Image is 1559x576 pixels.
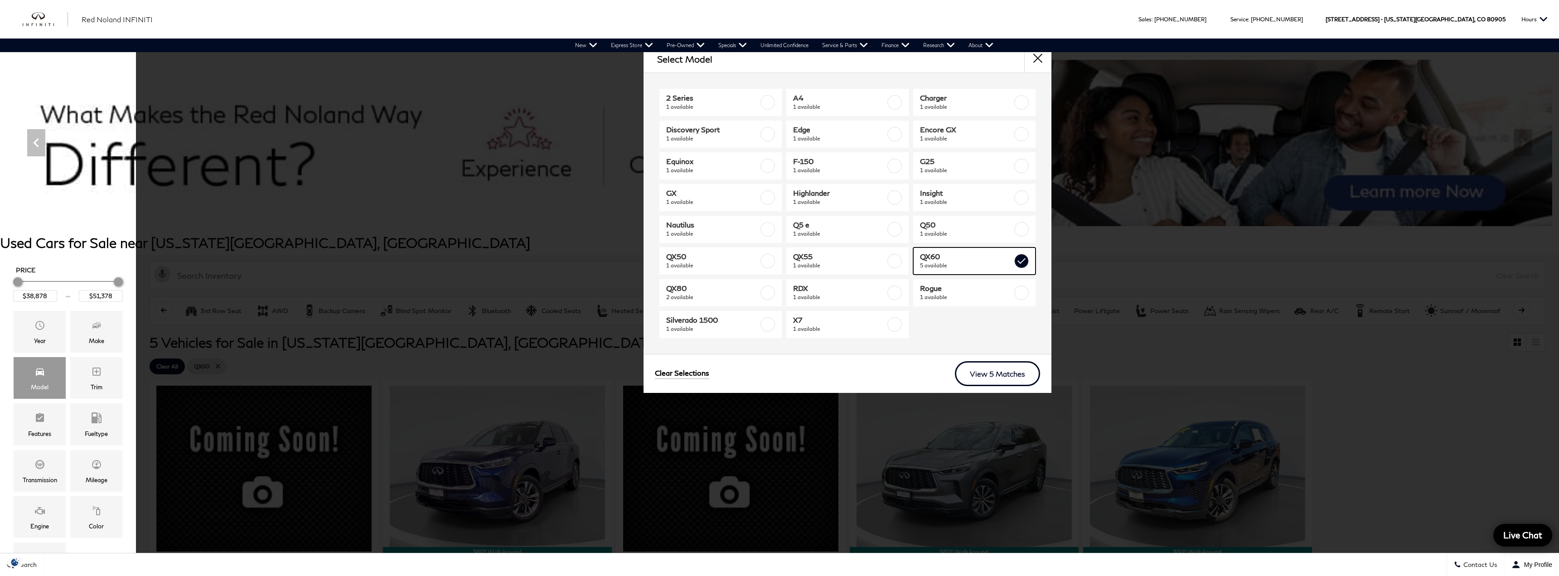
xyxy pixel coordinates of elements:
div: TrimTrim [70,357,122,399]
div: Trim [91,382,102,392]
span: QX50 [666,252,759,261]
span: 1 available [920,293,1012,302]
span: 1 available [920,229,1012,238]
div: Maximum Price [114,277,123,286]
div: Engine [30,521,49,531]
span: Transmission [34,457,45,475]
a: Charger1 available [913,89,1036,116]
span: Discovery Sport [666,125,759,134]
span: Search [14,561,37,569]
span: 1 available [920,102,1012,111]
div: Price [13,274,123,302]
div: MileageMileage [70,450,122,492]
span: Encore GX [920,125,1012,134]
a: Highlander1 available [786,184,909,211]
div: FeaturesFeatures [14,403,66,445]
span: Q5 e [793,220,886,229]
span: Bodystyle [34,549,45,567]
span: Insight [920,189,1012,198]
span: X7 [793,315,886,324]
span: 1 available [666,166,759,175]
a: infiniti [23,12,68,27]
span: Sales [1138,16,1152,23]
h2: Select Model [657,54,712,64]
span: 1 available [793,324,886,334]
div: Transmission [23,475,57,485]
a: Encore GX1 available [913,121,1036,148]
div: Fueltype [85,429,108,439]
span: 1 available [793,198,886,207]
span: Contact Us [1461,561,1497,569]
a: Finance [875,39,916,52]
span: Features [34,410,45,428]
span: My Profile [1520,561,1552,568]
span: Red Noland INFINITI [82,15,153,24]
span: 1 available [793,261,886,270]
a: Edge1 available [786,121,909,148]
span: QX80 [666,284,759,293]
a: Rogue1 available [913,279,1036,306]
a: Unlimited Confidence [754,39,815,52]
span: 1 available [666,229,759,238]
a: GX1 available [659,184,782,211]
a: [PHONE_NUMBER] [1251,16,1303,23]
a: About [962,39,1000,52]
a: F-1501 available [786,152,909,179]
a: QX605 available [913,247,1036,275]
span: 5 available [920,261,1012,270]
span: 1 available [793,102,886,111]
div: Previous [27,129,45,156]
img: INFINITI [23,12,68,27]
span: Q50 [920,220,1012,229]
h5: Price [16,266,120,274]
span: 1 available [666,102,759,111]
a: Silverado 15001 available [659,311,782,338]
span: 1 available [920,198,1012,207]
a: Express Store [604,39,660,52]
nav: Main Navigation [568,39,1000,52]
span: Live Chat [1499,529,1547,541]
span: Color [91,503,102,521]
span: 2 Series [666,93,759,102]
a: New [568,39,604,52]
span: G25 [920,157,1012,166]
a: Specials [712,39,754,52]
span: 1 available [666,261,759,270]
a: Nautilus1 available [659,216,782,243]
a: A41 available [786,89,909,116]
a: Insight1 available [913,184,1036,211]
div: Make [89,336,104,346]
a: RDX1 available [786,279,909,306]
input: Minimum [13,290,57,302]
button: Open user profile menu [1505,553,1559,576]
input: Maximum [79,290,123,302]
a: Research [916,39,962,52]
span: GX [666,189,759,198]
a: Service & Parts [815,39,875,52]
span: 1 available [666,198,759,207]
span: Fueltype [91,410,102,428]
div: ModelModel [14,357,66,399]
span: Equinox [666,157,759,166]
div: FueltypeFueltype [70,403,122,445]
div: TransmissionTransmission [14,450,66,492]
a: 2 Series1 available [659,89,782,116]
span: Highlander [793,189,886,198]
span: Edge [793,125,886,134]
a: [PHONE_NUMBER] [1154,16,1206,23]
a: Q501 available [913,216,1036,243]
span: 1 available [793,293,886,302]
div: ColorColor [70,496,122,538]
div: Minimum Price [13,277,22,286]
span: F-150 [793,157,886,166]
span: 1 available [920,166,1012,175]
span: Year [34,318,45,336]
div: Features [28,429,51,439]
span: Charger [920,93,1012,102]
a: X71 available [786,311,909,338]
a: [STREET_ADDRESS] • [US_STATE][GEOGRAPHIC_DATA], CO 80905 [1326,16,1506,23]
span: Trim [91,364,102,382]
a: Discovery Sport1 available [659,121,782,148]
span: 1 available [920,134,1012,143]
a: QX551 available [786,247,909,275]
